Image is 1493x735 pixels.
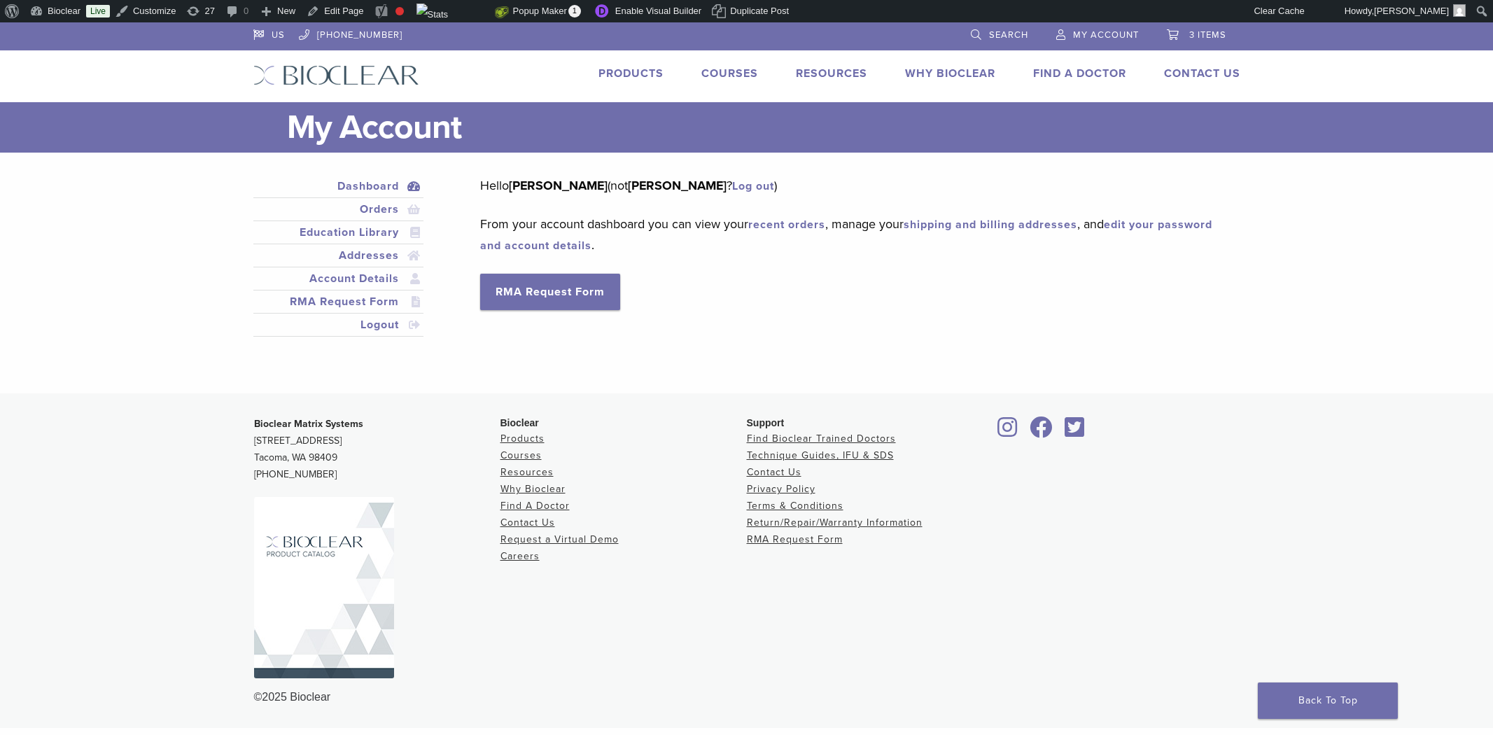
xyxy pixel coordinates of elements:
a: US [253,22,285,43]
a: Courses [701,66,758,80]
strong: Bioclear Matrix Systems [254,418,363,430]
a: Products [500,433,545,444]
p: From your account dashboard you can view your , manage your , and . [480,213,1219,255]
img: Bioclear [253,65,419,85]
a: Bioclear [1025,425,1058,439]
a: Dashboard [256,178,421,195]
a: Back To Top [1258,682,1398,719]
a: Live [86,5,110,17]
a: Find A Doctor [1033,66,1126,80]
a: Products [598,66,664,80]
a: Technique Guides, IFU & SDS [747,449,894,461]
a: Contact Us [500,517,555,528]
p: [STREET_ADDRESS] Tacoma, WA 98409 [PHONE_NUMBER] [254,416,500,483]
a: shipping and billing addresses [904,218,1077,232]
a: Bioclear [993,425,1023,439]
a: [PHONE_NUMBER] [299,22,402,43]
a: RMA Request Form [480,274,620,310]
strong: [PERSON_NAME] [509,178,608,193]
a: Courses [500,449,542,461]
a: Search [971,22,1028,43]
a: Contact Us [1164,66,1240,80]
a: RMA Request Form [256,293,421,310]
a: Careers [500,550,540,562]
span: 1 [568,5,581,17]
a: Bioclear [1060,425,1090,439]
div: Focus keyphrase not set [395,7,404,15]
a: recent orders [748,218,825,232]
a: Log out [732,179,774,193]
a: Resources [796,66,867,80]
a: Find Bioclear Trained Doctors [747,433,896,444]
span: Search [989,29,1028,41]
span: Bioclear [500,417,539,428]
nav: Account pages [253,175,424,353]
span: [PERSON_NAME] [1374,6,1449,16]
a: Contact Us [747,466,801,478]
a: Resources [500,466,554,478]
a: Request a Virtual Demo [500,533,619,545]
div: ©2025 Bioclear [254,689,1240,706]
a: Account Details [256,270,421,287]
a: 3 items [1167,22,1226,43]
span: 3 items [1189,29,1226,41]
p: Hello (not ? ) [480,175,1219,196]
a: Privacy Policy [747,483,815,495]
a: Return/Repair/Warranty Information [747,517,923,528]
span: Support [747,417,785,428]
a: Terms & Conditions [747,500,843,512]
img: Bioclear [254,497,394,678]
a: Addresses [256,247,421,264]
strong: [PERSON_NAME] [628,178,727,193]
h1: My Account [287,102,1240,153]
a: Why Bioclear [500,483,566,495]
a: Logout [256,316,421,333]
a: Education Library [256,224,421,241]
img: Views over 48 hours. Click for more Jetpack Stats. [416,3,495,20]
a: My Account [1056,22,1139,43]
a: Find A Doctor [500,500,570,512]
span: My Account [1073,29,1139,41]
a: Why Bioclear [905,66,995,80]
a: RMA Request Form [747,533,843,545]
a: Orders [256,201,421,218]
